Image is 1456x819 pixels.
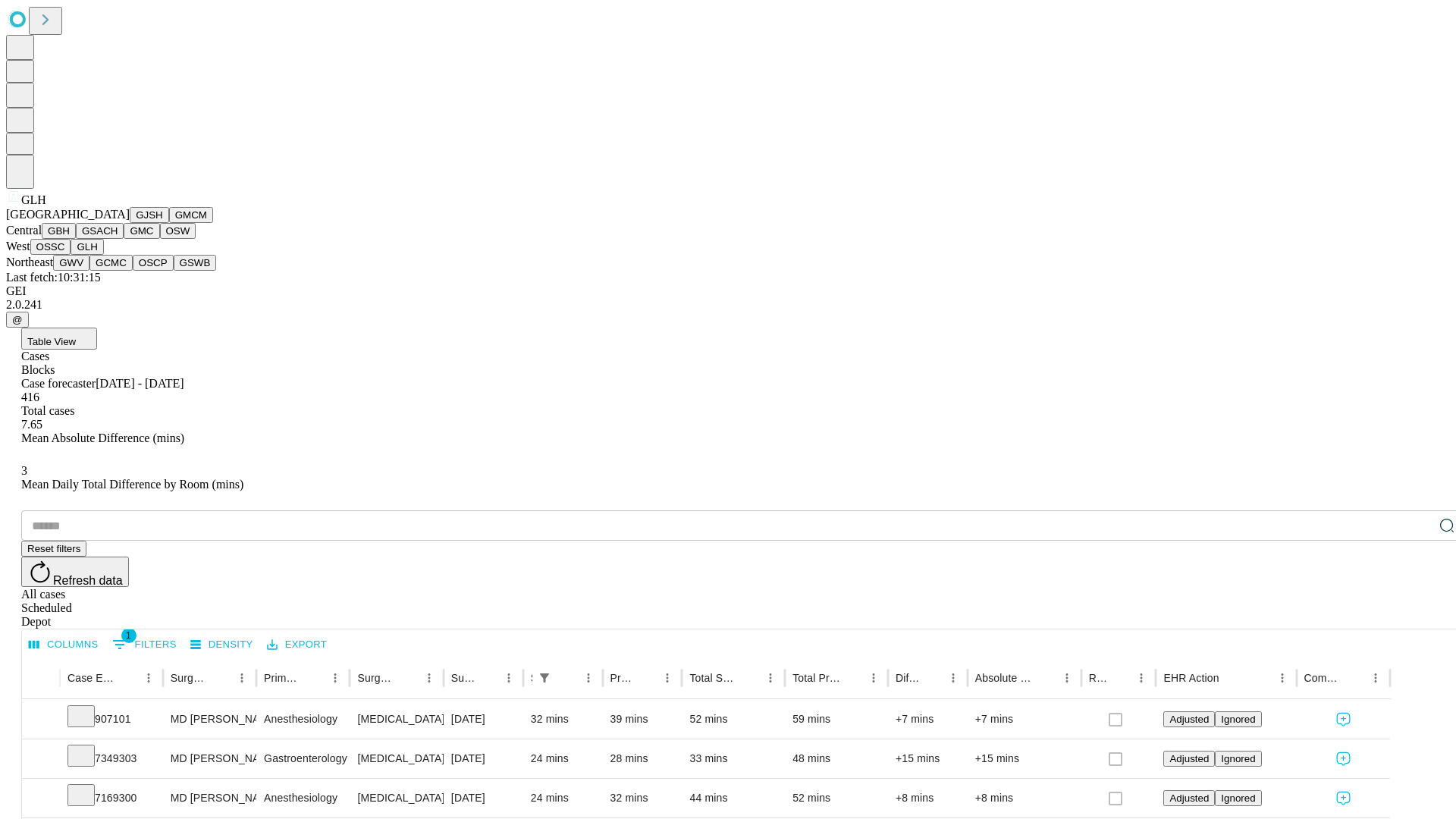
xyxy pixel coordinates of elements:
[1304,672,1342,684] div: Comments
[534,667,555,689] div: 1 active filter
[1131,667,1152,689] button: Menu
[303,667,325,689] button: Sort
[534,667,555,689] button: Show filters
[67,672,115,684] div: Case Epic Id
[451,700,516,739] div: [DATE]
[451,672,475,684] div: Surgery Date
[21,464,27,477] span: 3
[975,779,1074,817] div: +8 mins
[21,404,74,417] span: Total cases
[174,255,217,271] button: GSWB
[896,672,920,684] div: Difference
[1365,667,1386,689] button: Menu
[557,667,578,689] button: Sort
[1056,667,1078,689] button: Menu
[975,700,1074,739] div: +7 mins
[896,779,960,817] div: +8 mins
[171,672,209,684] div: Surgeon Name
[6,284,1450,298] div: GEI
[1215,751,1261,767] button: Ignored
[451,779,516,817] div: [DATE]
[451,739,516,778] div: [DATE]
[357,700,435,739] div: [MEDICAL_DATA] FLEXIBLE PROXIMAL DIAGNOSTIC
[1163,672,1219,684] div: EHR Action
[130,207,169,223] button: GJSH
[689,779,777,817] div: 44 mins
[171,700,249,739] div: MD [PERSON_NAME]
[689,739,777,778] div: 33 mins
[689,672,737,684] div: Total Scheduled Duration
[531,739,595,778] div: 24 mins
[6,224,42,237] span: Central
[1344,667,1365,689] button: Sort
[6,240,30,253] span: West
[53,574,123,587] span: Refresh data
[12,314,23,325] span: @
[792,672,840,684] div: Total Predicted Duration
[117,667,138,689] button: Sort
[6,312,29,328] button: @
[1221,667,1242,689] button: Sort
[264,779,342,817] div: Anesthesiology
[896,739,960,778] div: +15 mins
[531,672,532,684] div: Scheduled In Room Duration
[1221,714,1255,725] span: Ignored
[30,786,52,812] button: Expand
[325,667,346,689] button: Menu
[863,667,884,689] button: Menu
[27,336,76,347] span: Table View
[610,779,675,817] div: 32 mins
[531,700,595,739] div: 32 mins
[21,418,42,431] span: 7.65
[124,223,159,239] button: GMC
[1035,667,1056,689] button: Sort
[1215,711,1261,727] button: Ignored
[30,746,52,773] button: Expand
[6,298,1450,312] div: 2.0.241
[21,391,39,403] span: 416
[27,543,80,554] span: Reset filters
[108,632,180,657] button: Show filters
[357,779,435,817] div: [MEDICAL_DATA] FLEXIBLE PROXIMAL DIAGNOSTIC
[792,739,880,778] div: 48 mins
[1163,751,1215,767] button: Adjusted
[169,207,213,223] button: GMCM
[1163,790,1215,806] button: Adjusted
[1163,711,1215,727] button: Adjusted
[1109,667,1131,689] button: Sort
[635,667,657,689] button: Sort
[1221,753,1255,764] span: Ignored
[610,739,675,778] div: 28 mins
[21,193,46,206] span: GLH
[610,700,675,739] div: 39 mins
[210,667,231,689] button: Sort
[1169,714,1209,725] span: Adjusted
[357,739,435,778] div: [MEDICAL_DATA] FLEXIBLE PROXIMAL DIAGNOSTIC
[610,672,635,684] div: Predicted In Room Duration
[397,667,419,689] button: Sort
[21,541,86,557] button: Reset filters
[1272,667,1293,689] button: Menu
[231,667,253,689] button: Menu
[96,377,184,390] span: [DATE] - [DATE]
[160,223,196,239] button: OSW
[419,667,440,689] button: Menu
[1215,790,1261,806] button: Ignored
[76,223,124,239] button: GSACH
[6,208,130,221] span: [GEOGRAPHIC_DATA]
[1089,672,1109,684] div: Resolved in EHR
[357,672,395,684] div: Surgery Name
[498,667,519,689] button: Menu
[133,255,174,271] button: OSCP
[71,239,103,255] button: GLH
[25,633,102,657] button: Select columns
[21,377,96,390] span: Case forecaster
[67,739,155,778] div: 7349303
[739,667,760,689] button: Sort
[53,255,89,271] button: GWV
[760,667,781,689] button: Menu
[792,700,880,739] div: 59 mins
[792,779,880,817] div: 52 mins
[943,667,964,689] button: Menu
[138,667,159,689] button: Menu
